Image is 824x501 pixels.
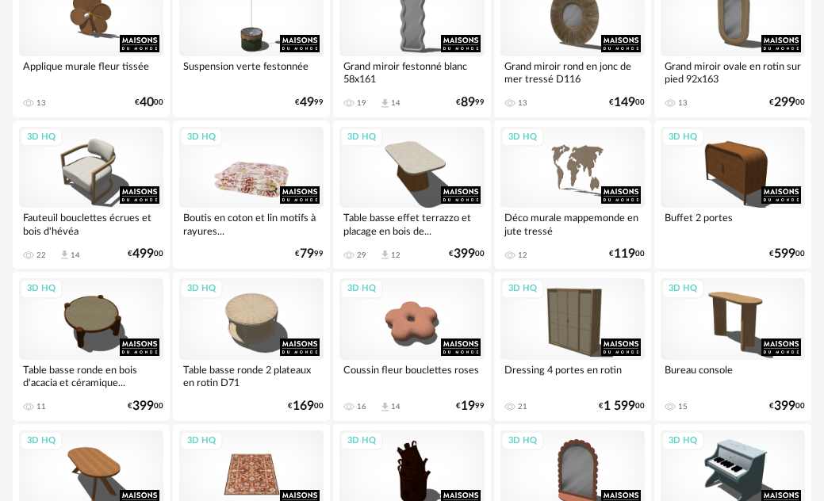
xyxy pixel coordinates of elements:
div: € 99 [456,98,485,108]
div: 12 [391,250,401,260]
span: 499 [132,249,154,259]
span: Download icon [379,249,391,261]
div: 3D HQ [661,431,704,451]
a: 3D HQ Fauteuil bouclettes écrues et bois d'hévéa 22 Download icon 14 €49900 [13,120,170,269]
span: 19 [461,401,475,411]
div: Table basse ronde 2 plateaux en rotin D71 [179,360,324,392]
a: 3D HQ Table basse ronde 2 plateaux en rotin D71 €16900 [173,272,330,420]
span: Download icon [59,249,71,261]
span: 1 599 [604,401,635,411]
div: 13 [678,98,688,108]
a: 3D HQ Déco murale mappemonde en jute tressé 12 €11900 [494,120,651,269]
div: Buffet 2 portes [661,208,805,239]
div: € 00 [449,249,485,259]
div: 3D HQ [501,431,544,451]
span: Download icon [379,401,391,413]
a: 3D HQ Table basse ronde en bois d'acacia et céramique... 11 €39900 [13,272,170,420]
div: € 00 [599,401,645,411]
div: 15 [678,402,688,411]
div: € 99 [295,249,324,259]
div: 3D HQ [340,431,383,451]
div: Déco murale mappemonde en jute tressé [500,208,645,239]
a: 3D HQ Dressing 4 portes en rotin 21 €1 59900 [494,272,651,420]
div: € 00 [769,401,805,411]
div: Bureau console [661,360,805,392]
div: € 99 [456,401,485,411]
div: € 00 [135,98,163,108]
div: Grand miroir rond en jonc de mer tressé D116 [500,56,645,88]
div: € 00 [609,249,645,259]
div: Fauteuil bouclettes écrues et bois d'hévéa [19,208,163,239]
div: € 00 [128,249,163,259]
div: 3D HQ [20,431,63,451]
div: Boutis en coton et lin motifs à rayures... [179,208,324,239]
span: Download icon [379,98,391,109]
div: 3D HQ [20,128,63,147]
div: Grand miroir festonné blanc 58x161 [339,56,484,88]
a: 3D HQ Buffet 2 portes €59900 [654,120,811,269]
div: Table basse effet terrazzo et placage en bois de... [339,208,484,239]
div: 12 [518,250,527,260]
a: 3D HQ Coussin fleur bouclettes roses 16 Download icon 14 €1999 [333,272,490,420]
div: 21 [518,402,527,411]
span: 299 [774,98,795,108]
span: 399 [454,249,475,259]
div: 3D HQ [661,279,704,299]
div: 13 [518,98,527,108]
div: 14 [391,402,401,411]
span: 89 [461,98,475,108]
div: Table basse ronde en bois d'acacia et céramique... [19,360,163,392]
div: 16 [357,402,366,411]
span: 79 [300,249,314,259]
div: Dressing 4 portes en rotin [500,360,645,392]
span: 399 [132,401,154,411]
div: € 99 [295,98,324,108]
div: 19 [357,98,366,108]
div: 3D HQ [180,128,223,147]
span: 599 [774,249,795,259]
div: 29 [357,250,366,260]
div: Suspension verte festonnée [179,56,324,88]
div: € 00 [609,98,645,108]
div: 14 [391,98,401,108]
div: 13 [36,98,46,108]
div: 3D HQ [180,279,223,299]
div: € 00 [769,249,805,259]
div: 3D HQ [340,279,383,299]
div: 3D HQ [661,128,704,147]
span: 169 [293,401,314,411]
span: 119 [614,249,635,259]
div: 14 [71,250,80,260]
span: 149 [614,98,635,108]
a: 3D HQ Bureau console 15 €39900 [654,272,811,420]
span: 40 [140,98,154,108]
div: 11 [36,402,46,411]
div: 3D HQ [501,279,544,299]
div: 3D HQ [20,279,63,299]
div: € 00 [288,401,324,411]
div: Coussin fleur bouclettes roses [339,360,484,392]
div: 3D HQ [340,128,383,147]
div: Applique murale fleur tissée [19,56,163,88]
div: 3D HQ [180,431,223,451]
div: € 00 [128,401,163,411]
a: 3D HQ Table basse effet terrazzo et placage en bois de... 29 Download icon 12 €39900 [333,120,490,269]
div: 3D HQ [501,128,544,147]
a: 3D HQ Boutis en coton et lin motifs à rayures... €7999 [173,120,330,269]
span: 399 [774,401,795,411]
div: € 00 [769,98,805,108]
div: Grand miroir ovale en rotin sur pied 92x163 [661,56,805,88]
div: 22 [36,250,46,260]
span: 49 [300,98,314,108]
